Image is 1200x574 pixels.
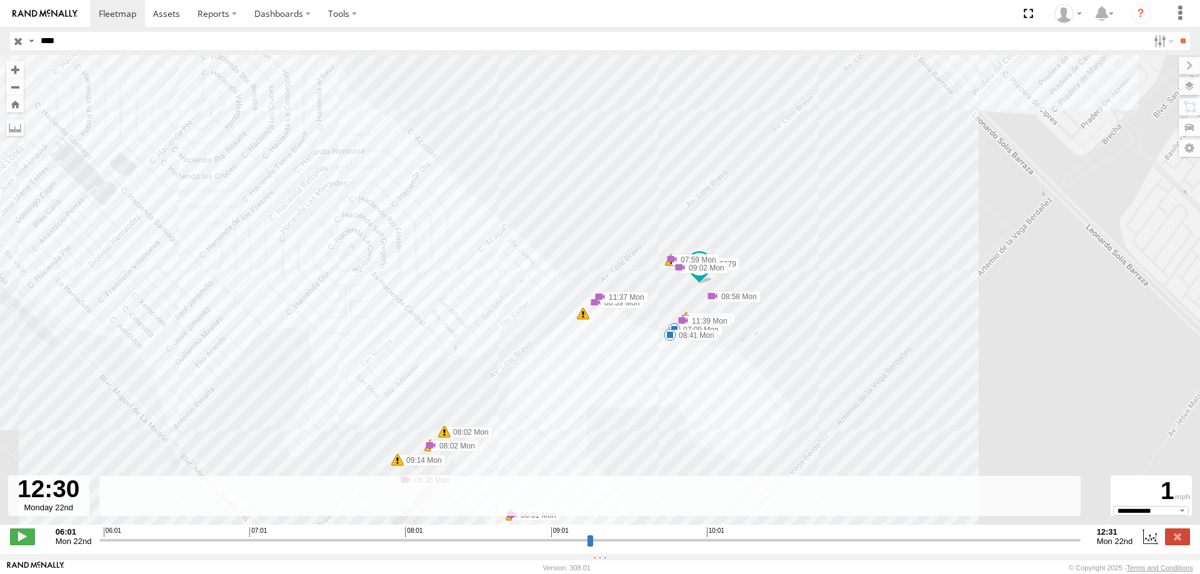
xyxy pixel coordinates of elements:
[1050,4,1086,23] div: MANUEL HERNANDEZ
[712,291,761,302] label: 08:58 Mon
[104,527,121,537] span: 06:01
[1179,139,1200,157] label: Map Settings
[670,330,718,341] label: 08:41 Mon
[716,259,736,268] span: L8679
[397,455,446,466] label: 09:14 Mon
[10,528,35,545] label: Play/Stop
[596,297,644,309] label: 08:39 Mon
[7,562,64,574] a: Visit our Website
[665,254,677,266] div: 5
[431,440,479,452] label: 08:02 Mon
[1127,564,1193,572] a: Terms and Conditions
[444,427,492,438] label: 08:02 Mon
[1097,527,1133,537] strong: 12:31
[406,475,454,486] label: 08:36 Mon
[577,307,589,320] div: 5
[6,61,24,78] button: Zoom in
[1149,32,1176,50] label: Search Filter Options
[6,96,24,112] button: Zoom Home
[1097,537,1133,546] span: Mon 22nd Sep 2025
[551,527,569,537] span: 09:01
[512,510,560,521] label: 06:01 Mon
[687,313,735,324] label: 06:59 Mon
[1131,4,1151,24] i: ?
[405,527,422,537] span: 08:01
[249,527,267,537] span: 07:01
[674,324,722,335] label: 07:09 Mon
[707,527,724,537] span: 10:01
[6,78,24,96] button: Zoom out
[600,292,648,303] label: 11:37 Mon
[1112,477,1190,506] div: 1
[672,254,720,265] label: 07:59 Mon
[26,32,36,50] label: Search Query
[56,527,92,537] strong: 06:01
[543,564,591,572] div: Version: 308.01
[1165,528,1190,545] label: Close
[680,262,728,274] label: 09:02 Mon
[1069,564,1193,572] div: © Copyright 2025 -
[56,537,92,546] span: Mon 22nd Sep 2025
[12,9,77,18] img: rand-logo.svg
[683,315,731,327] label: 11:39 Mon
[6,119,24,136] label: Measure
[680,312,692,324] div: 8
